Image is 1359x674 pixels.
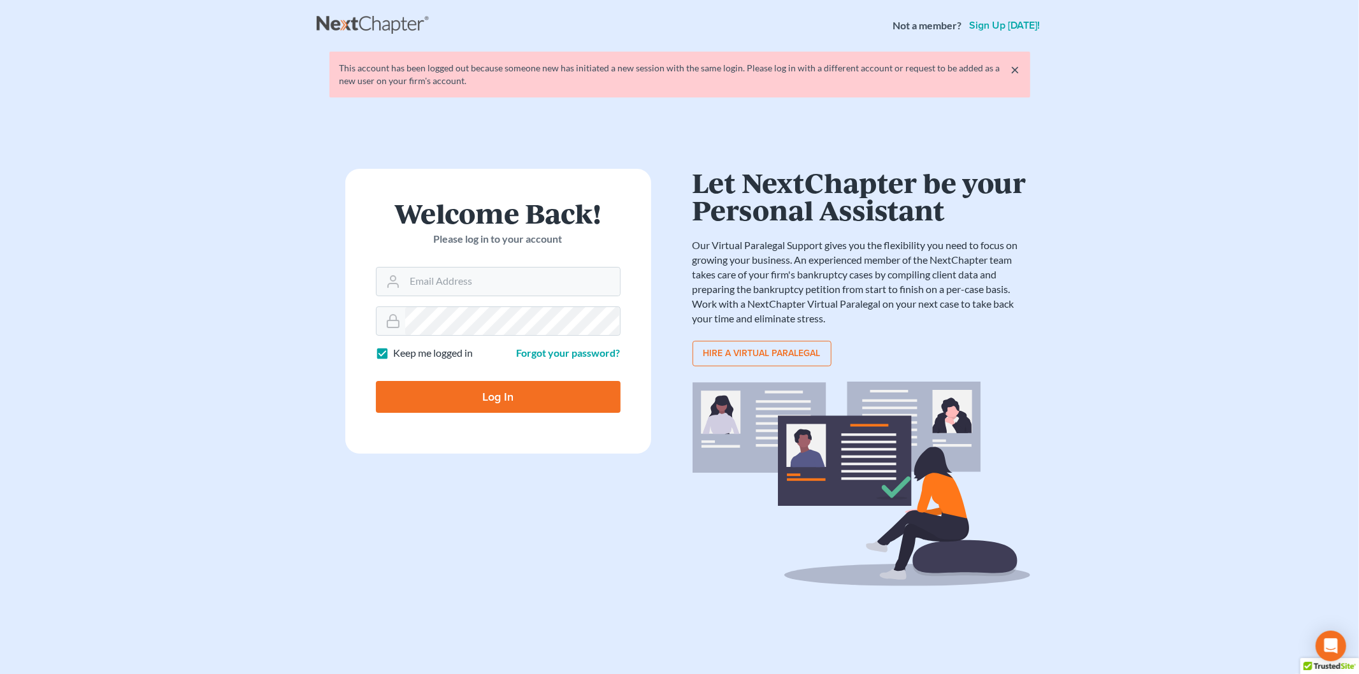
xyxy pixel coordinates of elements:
[1011,62,1020,77] a: ×
[394,346,473,361] label: Keep me logged in
[693,169,1030,223] h1: Let NextChapter be your Personal Assistant
[967,20,1043,31] a: Sign up [DATE]!
[376,199,621,227] h1: Welcome Back!
[693,238,1030,326] p: Our Virtual Paralegal Support gives you the flexibility you need to focus on growing your busines...
[340,62,1020,87] div: This account has been logged out because someone new has initiated a new session with the same lo...
[517,347,621,359] a: Forgot your password?
[405,268,620,296] input: Email Address
[693,382,1030,586] img: virtual_paralegal_bg-b12c8cf30858a2b2c02ea913d52db5c468ecc422855d04272ea22d19010d70dc.svg
[893,18,962,33] strong: Not a member?
[1316,631,1346,661] div: Open Intercom Messenger
[376,381,621,413] input: Log In
[693,341,831,366] a: Hire a virtual paralegal
[376,232,621,247] p: Please log in to your account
